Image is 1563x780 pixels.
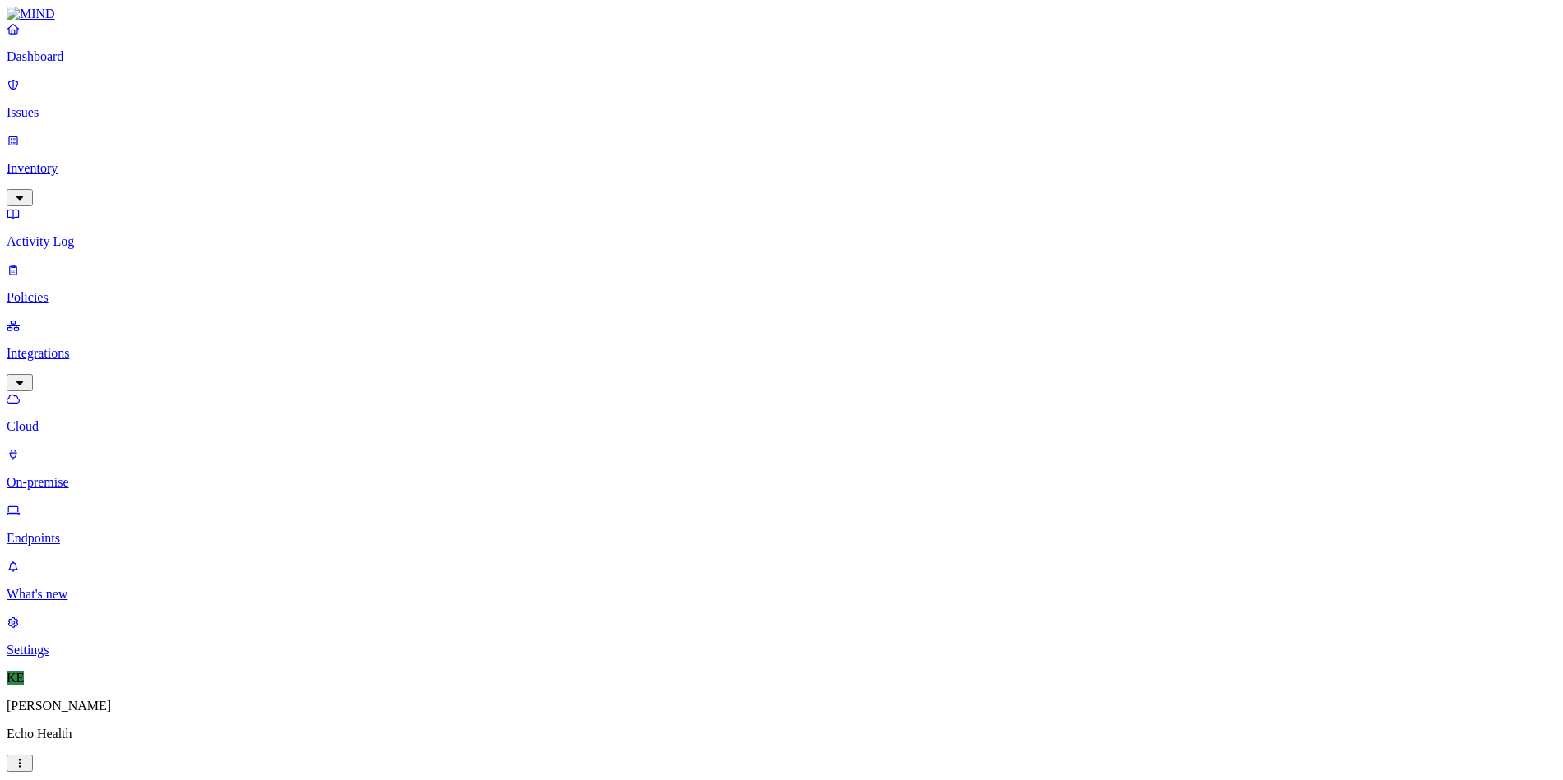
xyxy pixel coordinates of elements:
a: Policies [7,262,1556,305]
p: [PERSON_NAME] [7,699,1556,713]
a: What's new [7,559,1556,602]
a: Inventory [7,133,1556,204]
a: MIND [7,7,1556,21]
p: Dashboard [7,49,1556,64]
p: Cloud [7,419,1556,434]
p: Echo Health [7,727,1556,741]
a: Issues [7,77,1556,120]
a: Integrations [7,318,1556,389]
a: Activity Log [7,206,1556,249]
p: On-premise [7,475,1556,490]
a: On-premise [7,447,1556,490]
a: Endpoints [7,503,1556,546]
a: Settings [7,615,1556,658]
p: Inventory [7,161,1556,176]
p: Activity Log [7,234,1556,249]
p: Policies [7,290,1556,305]
p: What's new [7,587,1556,602]
img: MIND [7,7,55,21]
span: KE [7,671,24,685]
a: Dashboard [7,21,1556,64]
p: Integrations [7,346,1556,361]
p: Endpoints [7,531,1556,546]
p: Issues [7,105,1556,120]
a: Cloud [7,391,1556,434]
p: Settings [7,643,1556,658]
